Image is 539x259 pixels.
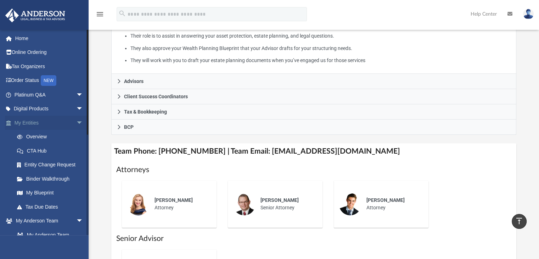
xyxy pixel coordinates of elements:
span: arrow_drop_down [76,116,90,130]
span: Advisors [124,79,144,84]
a: My Anderson Team [10,228,87,242]
img: thumbnail [339,193,361,215]
a: vertical_align_top [512,214,527,229]
h1: Attorneys [116,165,512,175]
a: Advisors [111,74,517,89]
span: [PERSON_NAME] [260,197,299,203]
a: menu [96,13,104,18]
a: Online Ordering [5,45,94,60]
span: Tax & Bookkeeping [124,109,167,114]
span: BCP [124,125,134,129]
div: Attorneys & Paralegals [111,2,517,74]
a: Overview [10,130,94,144]
div: Senior Attorney [256,192,318,216]
img: thumbnail [233,193,256,215]
span: arrow_drop_down [76,88,90,102]
img: thumbnail [127,193,150,215]
i: search [118,10,126,17]
a: My Blueprint [10,186,90,200]
div: Attorney [361,192,423,216]
img: Anderson Advisors Platinum Portal [3,9,67,22]
h4: Team Phone: [PHONE_NUMBER] | Team Email: [EMAIL_ADDRESS][DOMAIN_NAME] [111,143,517,159]
a: Digital Productsarrow_drop_down [5,102,94,116]
i: vertical_align_top [515,217,523,225]
div: Attorney [150,192,212,216]
span: [PERSON_NAME] [366,197,405,203]
a: Tax Organizers [5,59,94,73]
a: My Entitiesarrow_drop_down [5,116,94,130]
li: They also approve your Wealth Planning Blueprint that your Advisor drafts for your structuring ne... [130,44,511,53]
i: menu [96,10,104,18]
h1: Senior Advisor [116,233,512,244]
a: Home [5,31,94,45]
a: Entity Change Request [10,158,94,172]
li: Their role is to assist in answering your asset protection, estate planning, and legal questions. [130,32,511,40]
a: Tax Due Dates [10,200,94,214]
span: arrow_drop_down [76,102,90,116]
a: My Anderson Teamarrow_drop_down [5,214,90,228]
a: Client Success Coordinators [111,89,517,104]
span: [PERSON_NAME] [155,197,193,203]
li: They will work with you to draft your estate planning documents when you’ve engaged us for those ... [130,56,511,65]
p: What My Attorneys & Paralegals Do: [117,7,511,65]
a: Order StatusNEW [5,73,94,88]
a: BCP [111,120,517,135]
span: arrow_drop_down [76,214,90,228]
img: User Pic [523,9,534,19]
a: CTA Hub [10,144,94,158]
a: Platinum Q&Aarrow_drop_down [5,88,94,102]
a: Tax & Bookkeeping [111,104,517,120]
div: NEW [41,75,56,86]
a: Binder Walkthrough [10,172,94,186]
span: Client Success Coordinators [124,94,188,99]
